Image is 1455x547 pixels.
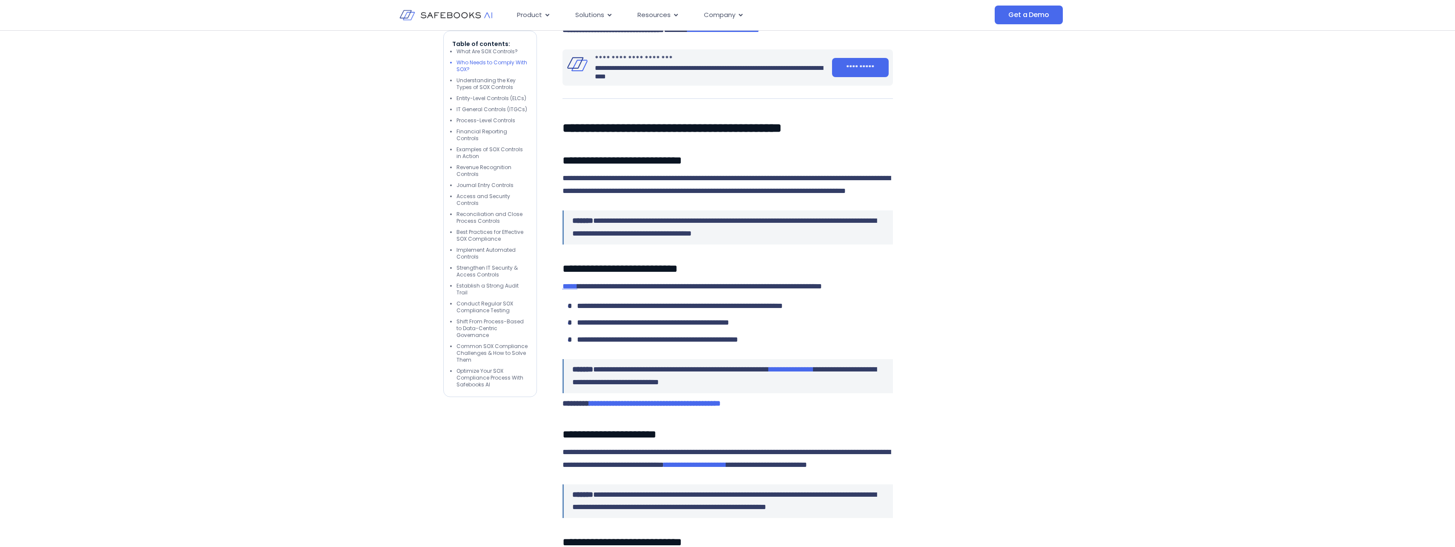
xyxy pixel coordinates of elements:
[452,40,528,48] p: Table of contents:
[456,343,528,363] li: Common SOX Compliance Challenges & How to Solve Them
[456,229,528,242] li: Best Practices for Effective SOX Compliance
[510,7,910,23] div: Menu Toggle
[456,146,528,160] li: Examples of SOX Controls in Action
[456,77,528,91] li: Understanding the Key Types of SOX Controls
[637,10,671,20] span: Resources
[456,48,528,55] li: What Are SOX Controls?
[456,211,528,225] li: Reconciliation and Close Process Controls
[456,282,528,296] li: Establish a Strong Audit Trail
[1008,11,1049,19] span: Get a Demo
[456,193,528,207] li: Access and Security Controls
[456,247,528,260] li: Implement Automated Controls
[995,6,1062,24] a: Get a Demo
[456,95,528,102] li: Entity-Level Controls (ELCs)
[456,182,528,189] li: Journal Entry Controls
[456,164,528,178] li: Revenue Recognition Controls
[704,10,735,20] span: Company
[456,368,528,388] li: Optimize Your SOX Compliance Process With Safebooks AI
[456,106,528,113] li: IT General Controls (ITGCs)
[510,7,910,23] nav: Menu
[456,117,528,124] li: Process-Level Controls
[575,10,604,20] span: Solutions
[456,300,528,314] li: Conduct Regular SOX Compliance Testing
[456,59,528,73] li: Who Needs to Comply With SOX?
[456,318,528,339] li: Shift From Process-Based to Data-Centric Governance
[456,265,528,278] li: Strengthen IT Security & Access Controls
[456,128,528,142] li: Financial Reporting Controls
[517,10,542,20] span: Product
